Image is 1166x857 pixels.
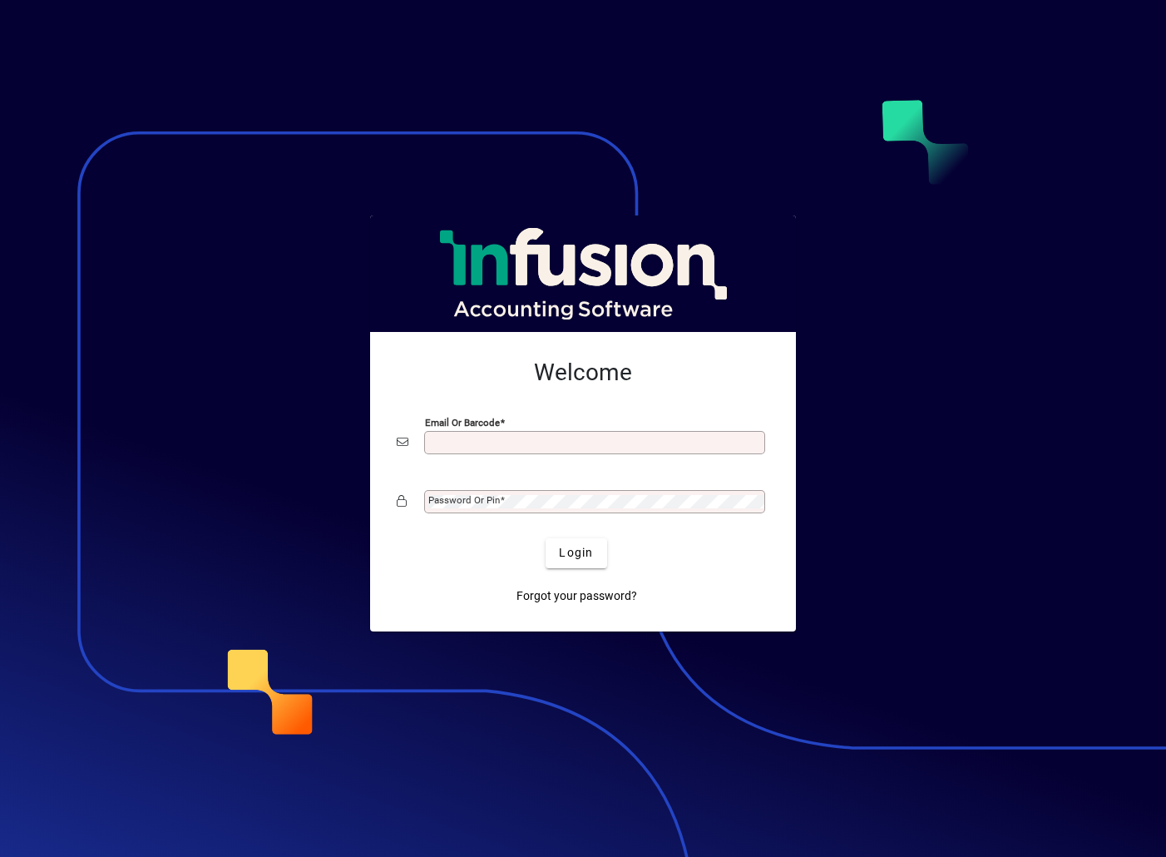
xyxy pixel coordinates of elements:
[397,359,769,387] h2: Welcome
[428,494,500,506] mat-label: Password or Pin
[510,582,644,612] a: Forgot your password?
[559,544,593,562] span: Login
[425,416,500,428] mat-label: Email or Barcode
[546,538,606,568] button: Login
[516,587,637,605] span: Forgot your password?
